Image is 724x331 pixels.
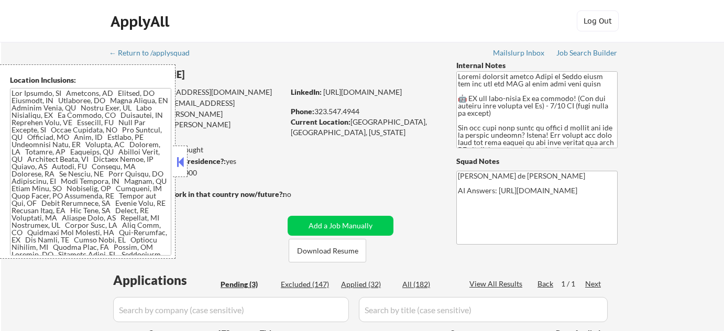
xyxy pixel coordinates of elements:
[109,168,284,178] div: $150,000
[289,239,366,262] button: Download Resume
[323,87,402,96] a: [URL][DOMAIN_NAME]
[537,279,554,289] div: Back
[111,98,284,118] div: [EMAIL_ADDRESS][DOMAIN_NAME]
[291,117,439,137] div: [GEOGRAPHIC_DATA], [GEOGRAPHIC_DATA], [US_STATE]
[456,60,618,71] div: Internal Notes
[291,107,314,116] strong: Phone:
[111,13,172,30] div: ApplyAll
[359,297,608,322] input: Search by title (case sensitive)
[111,87,284,97] div: [EMAIL_ADDRESS][DOMAIN_NAME]
[493,49,545,59] a: Mailslurp Inbox
[281,279,333,290] div: Excluded (147)
[341,279,393,290] div: Applied (32)
[556,49,618,59] a: Job Search Builder
[113,274,217,286] div: Applications
[10,75,171,85] div: Location Inclusions:
[469,279,525,289] div: View All Results
[221,279,273,290] div: Pending (3)
[456,156,618,167] div: Squad Notes
[110,68,325,81] div: [PERSON_NAME]
[110,109,284,140] div: [PERSON_NAME][EMAIL_ADDRESS][PERSON_NAME][DOMAIN_NAME]
[556,49,618,57] div: Job Search Builder
[288,216,393,236] button: Add a Job Manually
[283,189,313,200] div: no
[561,279,585,289] div: 1 / 1
[110,190,284,198] strong: Will need Visa to work in that country now/future?:
[109,145,284,155] div: 32 sent / 220 bought
[402,279,455,290] div: All (182)
[109,49,200,57] div: ← Return to /applysquad
[493,49,545,57] div: Mailslurp Inbox
[109,156,281,167] div: yes
[577,10,619,31] button: Log Out
[109,49,200,59] a: ← Return to /applysquad
[113,297,349,322] input: Search by company (case sensitive)
[585,279,602,289] div: Next
[291,87,322,96] strong: LinkedIn:
[291,106,439,117] div: 323.547.4944
[291,117,350,126] strong: Current Location:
